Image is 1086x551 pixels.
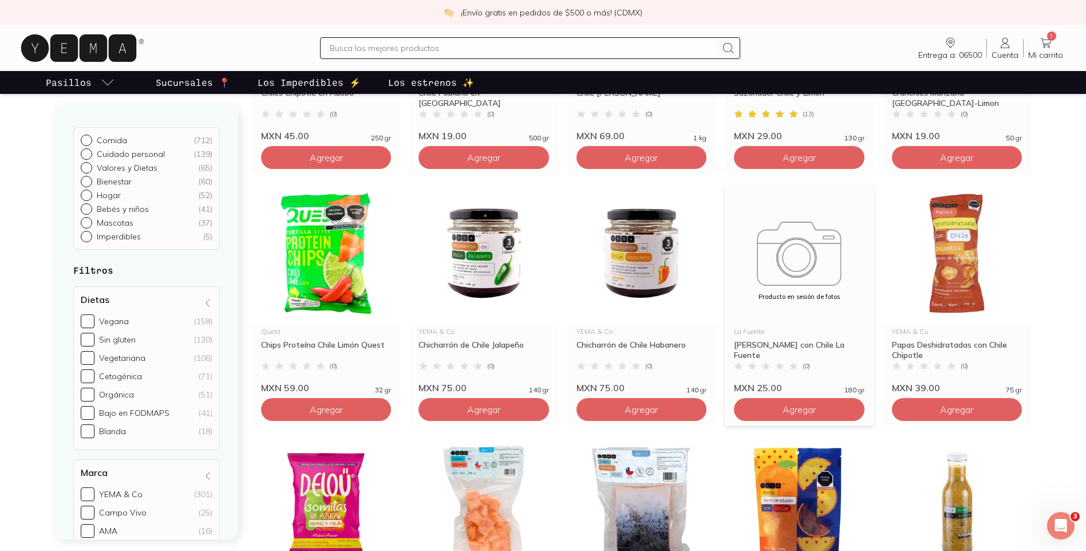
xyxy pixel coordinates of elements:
[252,183,400,393] a: Chips Proteina Chile Limon QuestQuestChips Proteína Chile Limón Quest(0)MXN 59.0032 gr
[81,406,94,420] input: Bajo en FODMAPS(41)
[99,371,142,381] div: Cetogénica
[783,152,816,163] span: Agregar
[576,398,706,421] button: Agregar
[725,293,873,301] span: Producto en sesión de fotos
[892,398,1022,421] button: Agregar
[992,50,1018,60] span: Cuenta
[418,328,548,335] div: YEMA & Co
[81,369,94,383] input: Cetogénica(71)
[330,111,337,117] span: ( 0 )
[44,71,117,94] a: pasillo-todos-link
[194,334,212,345] div: (130)
[734,328,864,335] div: La Fuente
[961,363,968,369] span: ( 0 )
[198,176,212,187] div: ( 60 )
[261,88,391,108] div: Chiles Chipotle en Adobo
[1006,387,1022,393] span: 75 gr
[261,398,391,421] button: Agregar
[330,363,337,369] span: ( 0 )
[97,204,149,214] p: Bebés y niños
[255,71,363,94] a: Los Imperdibles ⚡️
[783,404,816,415] span: Agregar
[467,404,500,415] span: Agregar
[375,387,391,393] span: 32 gr
[252,183,400,324] img: Chips Proteina Chile Limon Quest
[686,387,706,393] span: 140 gr
[576,382,625,393] span: MXN 75.00
[461,7,642,18] p: ¡Envío gratis en pedidos de $500 o más! (CDMX)
[725,183,873,393] a: Icono de cámaraProducto en sesión de fotosLa Fuente[PERSON_NAME] con Chile La Fuente(0)MXN 25.001...
[199,371,212,381] div: (71)
[1047,32,1056,41] span: 1
[467,152,500,163] span: Agregar
[261,340,391,360] div: Chips Proteína Chile Limón Quest
[199,389,212,400] div: (51)
[199,526,212,536] div: (16)
[97,231,141,242] p: Imperdibles
[940,404,973,415] span: Agregar
[1028,50,1063,60] span: Mi carrito
[99,334,136,345] div: Sin gluten
[725,206,873,286] img: Icono de cámara
[198,190,212,200] div: ( 52 )
[576,340,706,360] div: Chicharrón de Chile Habanero
[645,363,653,369] span: ( 0 )
[203,231,212,242] div: ( 5 )
[81,388,94,402] input: Orgánica(51)
[487,111,495,117] span: ( 0 )
[734,88,864,108] div: Sazonador Chile y Limón
[961,111,968,117] span: ( 0 )
[198,204,212,214] div: ( 41 )
[73,286,220,450] div: Dietas
[261,130,309,141] span: MXN 45.00
[1006,135,1022,141] span: 50 gr
[99,316,129,326] div: Vegana
[97,176,132,187] p: Bienestar
[386,71,476,94] a: Los estrenos ✨
[156,76,230,89] p: Sucursales 📍
[97,163,157,173] p: Valores y Dietas
[625,404,658,415] span: Agregar
[99,389,134,400] div: Orgánica
[803,111,814,117] span: ( 13 )
[576,328,706,335] div: YEMA & Co
[97,135,127,145] p: Comida
[153,71,232,94] a: Sucursales 📍
[97,149,165,159] p: Cuidado personal
[645,111,653,117] span: ( 0 )
[198,218,212,228] div: ( 37 )
[261,328,391,335] div: Quest
[310,404,343,415] span: Agregar
[1071,512,1080,521] span: 3
[409,183,558,393] a: Chicharron de Chile JalapenoYEMA & CoChicharrón de Chile Jalapeño(0)MXN 75.00140 gr
[99,507,147,518] div: Campo Vivo
[73,265,113,275] strong: Filtros
[99,408,169,418] div: Bajo en FODMAPS
[81,467,108,478] h4: Marca
[576,130,625,141] span: MXN 69.00
[409,183,558,324] img: Chicharron de Chile Jalapeno
[99,526,117,536] div: AMA
[576,88,706,108] div: Chile [PERSON_NAME]
[734,130,782,141] span: MXN 29.00
[892,88,1022,108] div: Crunchies Manzana [GEOGRAPHIC_DATA]-Limon VeryGuel
[81,524,94,538] input: AMA(16)
[734,398,864,421] button: Agregar
[46,76,92,89] p: Pasillos
[194,316,212,326] div: (158)
[199,426,212,436] div: (18)
[81,351,94,365] input: Vegetariana(106)
[97,218,133,228] p: Mascotas
[388,76,474,89] p: Los estrenos ✨
[987,36,1023,60] a: Cuenta
[418,130,467,141] span: MXN 19.00
[261,382,309,393] span: MXN 59.00
[261,146,391,169] button: Agregar
[418,146,548,169] button: Agregar
[418,88,548,108] div: Chile Poblano en [GEOGRAPHIC_DATA]
[892,340,1022,360] div: Papas Deshidratadas con Chile Chipotle
[81,314,94,328] input: Vegana(158)
[99,353,145,363] div: Vegetariana
[567,183,716,324] img: Chicharron de chile habanero
[199,507,212,518] div: (25)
